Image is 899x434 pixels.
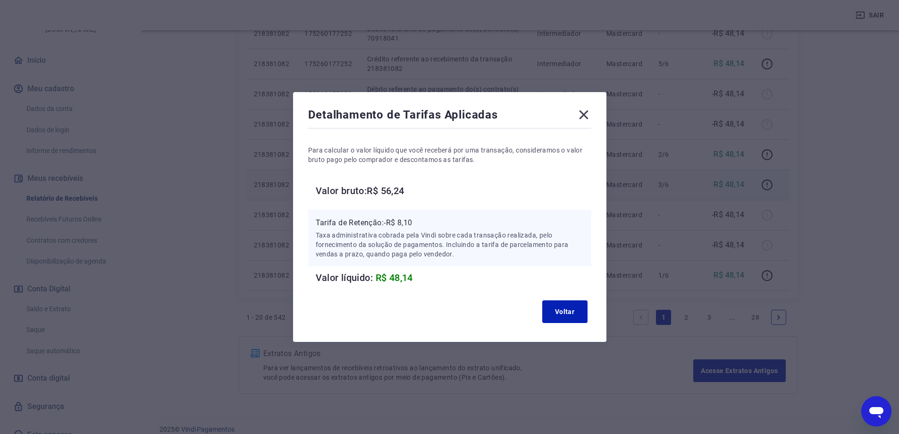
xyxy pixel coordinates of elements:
h6: Valor líquido: [316,270,591,285]
button: Voltar [542,300,588,323]
p: Taxa administrativa cobrada pela Vindi sobre cada transação realizada, pelo fornecimento da soluç... [316,230,584,259]
h6: Valor bruto: R$ 56,24 [316,183,591,198]
span: R$ 48,14 [376,272,413,283]
p: Para calcular o valor líquido que você receberá por uma transação, consideramos o valor bruto pag... [308,145,591,164]
p: Tarifa de Retenção: -R$ 8,10 [316,217,584,229]
div: Detalhamento de Tarifas Aplicadas [308,107,591,126]
iframe: Botão para abrir a janela de mensagens [861,396,891,426]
